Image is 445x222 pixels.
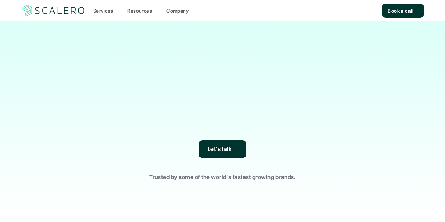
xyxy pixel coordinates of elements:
[21,4,86,17] img: Scalero company logotype
[199,140,247,158] a: Let's talk
[93,7,113,14] p: Services
[100,46,346,96] h1: The premier lifecycle marketing studio✨
[127,7,152,14] p: Resources
[382,4,424,18] a: Book a call
[166,7,189,14] p: Company
[208,145,232,154] p: Let's talk
[388,7,413,14] p: Book a call
[108,100,337,140] p: From strategy to execution, we bring deep expertise in top lifecycle marketing platforms—[DOMAIN_...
